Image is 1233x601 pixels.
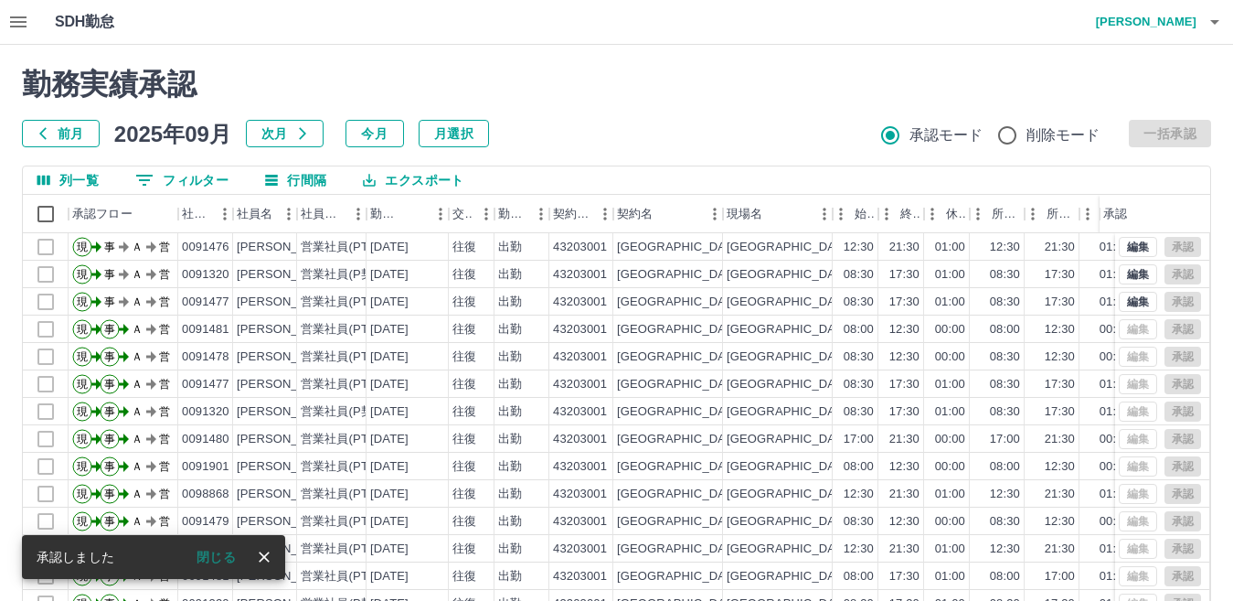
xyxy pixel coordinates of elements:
[553,266,607,284] div: 43203001
[449,195,494,233] div: 交通費
[301,541,397,558] div: 営業社員(PT契約)
[1100,568,1130,585] div: 01:00
[990,376,1020,393] div: 08:30
[553,431,607,448] div: 43203001
[1100,486,1130,503] div: 01:00
[494,195,549,233] div: 勤務区分
[77,268,88,281] text: 現
[182,403,229,421] div: 0091320
[553,376,607,393] div: 43203001
[370,239,409,256] div: [DATE]
[182,513,229,531] div: 0091479
[159,241,170,253] text: 営
[370,541,409,558] div: [DATE]
[1103,195,1127,233] div: 承認
[1045,266,1075,284] div: 17:30
[1045,239,1075,256] div: 21:30
[498,568,522,585] div: 出勤
[617,349,743,366] div: [GEOGRAPHIC_DATA]
[250,166,341,194] button: 行間隔
[237,321,336,338] div: [PERSON_NAME]
[498,486,522,503] div: 出勤
[132,350,143,363] text: Ａ
[159,488,170,500] text: 営
[132,268,143,281] text: Ａ
[617,458,743,476] div: [GEOGRAPHIC_DATA]
[121,166,243,194] button: フィルター表示
[591,200,619,228] button: メニュー
[1045,568,1075,585] div: 17:00
[889,513,919,531] div: 12:30
[159,295,170,308] text: 営
[990,568,1020,585] div: 08:00
[498,239,522,256] div: 出勤
[159,350,170,363] text: 営
[617,513,743,531] div: [GEOGRAPHIC_DATA]
[1100,349,1130,366] div: 00:00
[727,486,991,503] div: [GEOGRAPHIC_DATA]立[GEOGRAPHIC_DATA]
[301,349,397,366] div: 営業社員(PT契約)
[1100,403,1130,421] div: 01:00
[946,195,966,233] div: 休憩
[1100,513,1130,531] div: 00:00
[1047,195,1076,233] div: 所定終業
[77,323,88,336] text: 現
[104,268,115,281] text: 事
[970,195,1025,233] div: 所定開始
[104,378,115,391] text: 事
[77,405,88,418] text: 現
[727,321,991,338] div: [GEOGRAPHIC_DATA]立[GEOGRAPHIC_DATA]
[1045,321,1075,338] div: 12:30
[549,195,613,233] div: 契約コード
[935,321,965,338] div: 00:00
[1100,266,1130,284] div: 01:00
[159,378,170,391] text: 営
[617,321,743,338] div: [GEOGRAPHIC_DATA]
[452,376,476,393] div: 往復
[1119,264,1157,284] button: 編集
[237,513,336,531] div: [PERSON_NAME]
[104,515,115,528] text: 事
[1025,195,1079,233] div: 所定終業
[727,403,991,421] div: [GEOGRAPHIC_DATA]立[GEOGRAPHIC_DATA]
[498,266,522,284] div: 出勤
[553,541,607,558] div: 43203001
[889,294,919,311] div: 17:30
[159,268,170,281] text: 営
[182,195,211,233] div: 社員番号
[935,568,965,585] div: 01:00
[1100,195,1195,233] div: 承認
[237,541,336,558] div: [PERSON_NAME]
[553,486,607,503] div: 43203001
[370,266,409,284] div: [DATE]
[452,486,476,503] div: 往復
[132,295,143,308] text: Ａ
[617,403,743,421] div: [GEOGRAPHIC_DATA]
[498,541,522,558] div: 出勤
[367,195,449,233] div: 勤務日
[237,431,336,448] div: [PERSON_NAME]
[498,431,522,448] div: 出勤
[498,349,522,366] div: 出勤
[345,200,372,228] button: メニュー
[844,294,874,311] div: 08:30
[498,403,522,421] div: 出勤
[992,195,1021,233] div: 所定開始
[348,166,478,194] button: エクスポート
[889,239,919,256] div: 21:30
[370,431,409,448] div: [DATE]
[159,460,170,473] text: 営
[182,349,229,366] div: 0091478
[1045,486,1075,503] div: 21:30
[498,458,522,476] div: 出勤
[345,120,404,147] button: 今月
[1045,458,1075,476] div: 12:30
[370,458,409,476] div: [DATE]
[22,120,100,147] button: 前月
[301,321,397,338] div: 営業社員(PT契約)
[990,239,1020,256] div: 12:30
[211,200,239,228] button: メニュー
[924,195,970,233] div: 休憩
[182,239,229,256] div: 0091476
[301,239,397,256] div: 営業社員(PT契約)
